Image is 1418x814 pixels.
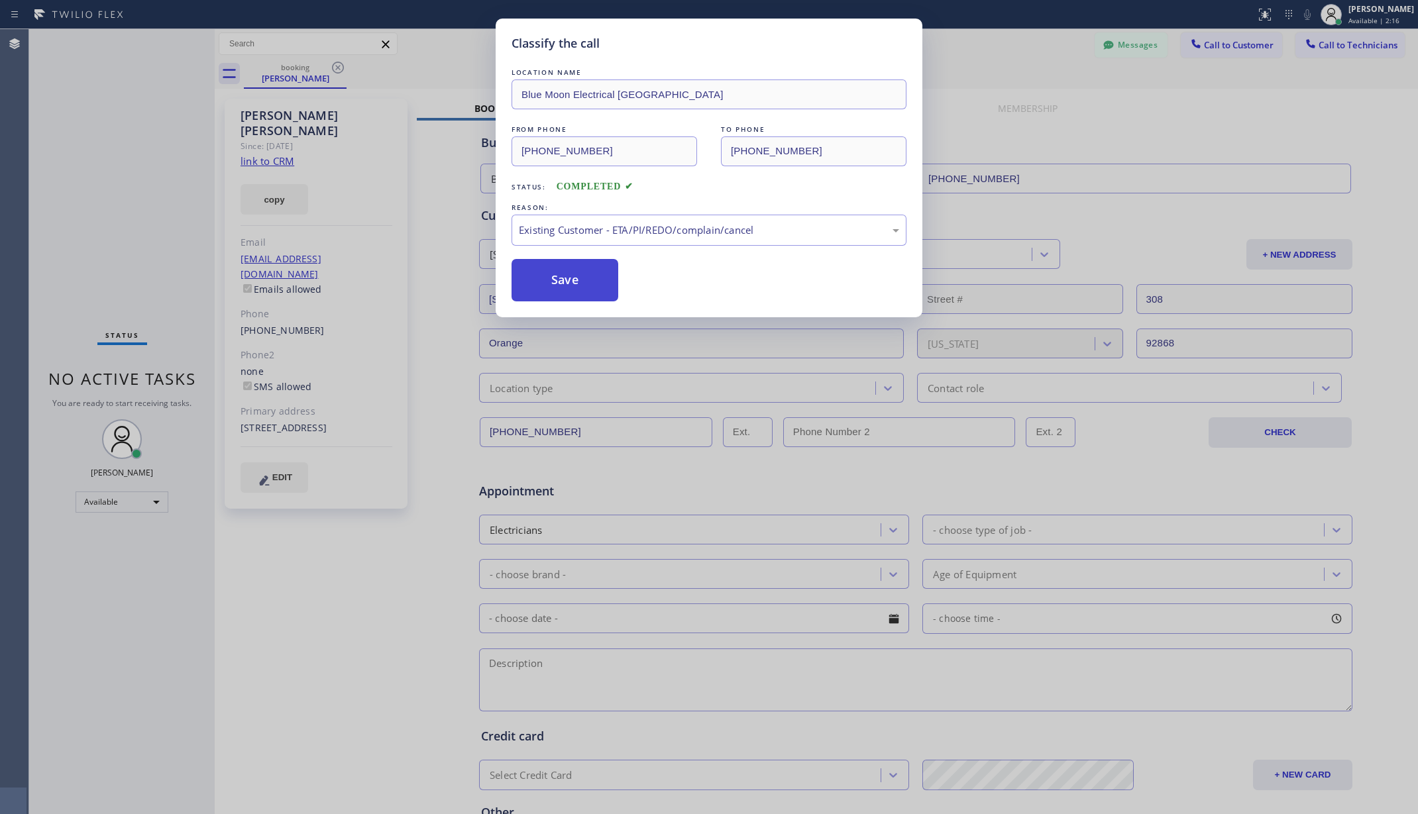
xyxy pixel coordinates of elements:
[512,259,618,301] button: Save
[512,66,906,79] div: LOCATION NAME
[512,123,697,136] div: FROM PHONE
[512,34,600,52] h5: Classify the call
[512,182,546,191] span: Status:
[557,181,633,191] span: COMPLETED
[519,223,899,238] div: Existing Customer - ETA/PI/REDO/complain/cancel
[512,201,906,215] div: REASON:
[721,136,906,166] input: To phone
[721,123,906,136] div: TO PHONE
[512,136,697,166] input: From phone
